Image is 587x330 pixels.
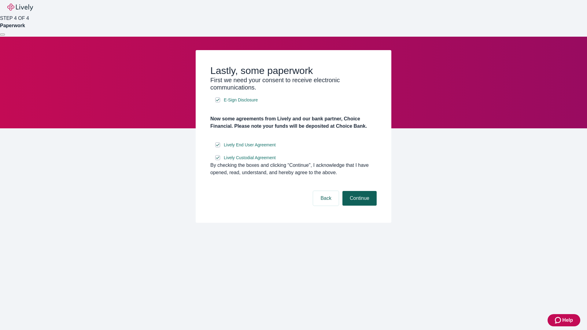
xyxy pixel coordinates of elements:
h4: Now some agreements from Lively and our bank partner, Choice Financial. Please note your funds wi... [210,115,377,130]
h3: First we need your consent to receive electronic communications. [210,76,377,91]
span: E-Sign Disclosure [224,97,258,103]
button: Back [313,191,339,206]
button: Continue [342,191,377,206]
img: Lively [7,4,33,11]
h2: Lastly, some paperwork [210,65,377,76]
a: e-sign disclosure document [223,154,277,162]
a: e-sign disclosure document [223,96,259,104]
svg: Zendesk support icon [555,317,562,324]
span: Lively Custodial Agreement [224,155,276,161]
button: Zendesk support iconHelp [548,314,580,326]
div: By checking the boxes and clicking “Continue", I acknowledge that I have opened, read, understand... [210,162,377,176]
a: e-sign disclosure document [223,141,277,149]
span: Lively End User Agreement [224,142,276,148]
span: Help [562,317,573,324]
